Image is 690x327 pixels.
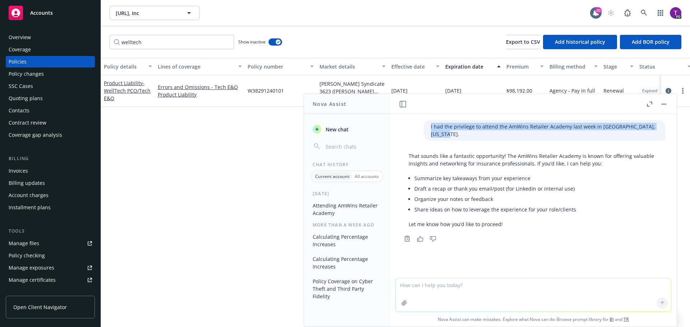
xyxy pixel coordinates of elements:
[678,87,687,95] a: more
[549,63,590,70] div: Billing method
[110,6,199,20] button: [URL], Inc
[248,87,284,94] span: W38291240101
[310,123,384,136] button: New chat
[6,286,95,298] a: Manage claims
[6,56,95,67] a: Policies
[6,250,95,261] a: Policy checking
[317,58,388,75] button: Market details
[603,87,624,94] span: Renewal
[9,165,28,177] div: Invoices
[6,238,95,249] a: Manage files
[9,262,54,274] div: Manage exposures
[313,100,346,108] h1: Nova Assist
[555,38,605,45] span: Add historical policy
[304,162,390,168] div: Chat History
[637,6,651,20] a: Search
[6,228,95,235] div: Tools
[620,6,635,20] a: Report a Bug
[9,250,45,261] div: Policy checking
[310,231,384,250] button: Calculating Percentage Increases
[632,38,670,45] span: Add BOR policy
[653,6,668,20] a: Switch app
[6,165,95,177] a: Invoices
[355,173,379,179] p: All accounts
[6,177,95,189] a: Billing updates
[409,220,658,228] p: Let me know how you’d like to proceed!
[324,141,381,151] input: Search chats
[6,155,95,162] div: Billing
[9,117,46,129] div: Contract review
[442,58,503,75] button: Expiration date
[13,303,67,311] span: Open Client Navigator
[6,32,95,43] a: Overview
[9,44,31,55] div: Coverage
[9,238,39,249] div: Manage files
[6,117,95,129] a: Contract review
[304,222,390,228] div: More than a week ago
[110,35,234,49] input: Filter by keyword...
[603,63,626,70] div: Stage
[639,63,683,70] div: Status
[670,7,681,19] img: photo
[9,93,43,104] div: Quoting plans
[414,183,658,194] li: Draft a recap or thank you email/post (for LinkedIn or internal use)
[304,191,390,197] div: [DATE]
[9,80,33,92] div: SSC Cases
[6,129,95,141] a: Coverage gap analysis
[9,129,62,141] div: Coverage gap analysis
[6,190,95,201] a: Account charges
[310,253,384,272] button: Calculating Percentage Increases
[414,204,658,215] li: Share ideas on how to leverage the experience for your role/clients
[6,105,95,116] a: Contacts
[543,35,617,49] button: Add historical policy
[30,10,53,16] span: Accounts
[310,275,384,302] button: Policy Coverage on Cyber Theft and Third Party Fidelity
[6,44,95,55] a: Coverage
[101,58,155,75] button: Policy details
[391,63,432,70] div: Effective date
[158,63,234,70] div: Lines of coverage
[324,126,349,133] span: New chat
[6,262,95,274] a: Manage exposures
[9,56,27,67] div: Policies
[319,63,378,70] div: Market details
[609,316,614,322] a: BI
[601,58,636,75] button: Stage
[506,35,540,49] button: Export to CSV
[6,202,95,213] a: Installment plans
[9,68,44,80] div: Policy changes
[104,80,151,102] span: - WellTech PCO/Tech E&O
[158,83,242,91] a: Errors and Omissions - Tech E&O
[158,91,242,98] a: Product Liability
[414,173,658,183] li: Summarize key takeaways from your experience
[506,87,532,94] span: $98,192.00
[315,173,350,179] p: Current account
[6,93,95,104] a: Quoting plans
[445,63,493,70] div: Expiration date
[248,63,306,70] div: Policy number
[116,9,178,17] span: [URL], Inc
[9,177,45,189] div: Billing updates
[9,286,45,298] div: Manage claims
[155,58,245,75] button: Lines of coverage
[506,38,540,45] span: Export to CSV
[624,316,629,322] a: TR
[104,80,151,102] a: Product Liability
[104,63,144,70] div: Policy details
[310,200,384,219] button: Attending AmWins Retailer Academy
[404,235,410,242] svg: Copy to clipboard
[664,87,673,95] a: circleInformation
[503,58,547,75] button: Premium
[506,63,536,70] div: Premium
[620,35,681,49] button: Add BOR policy
[245,58,317,75] button: Policy number
[9,32,31,43] div: Overview
[431,123,658,138] p: I had the privilege to attend the AmWins Retailer Academy last week in [GEOGRAPHIC_DATA], [US_STA...
[238,39,266,45] span: Show inactive
[445,87,461,94] span: [DATE]
[388,58,442,75] button: Effective date
[9,274,56,286] div: Manage certificates
[642,88,657,94] span: Expired
[6,80,95,92] a: SSC Cases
